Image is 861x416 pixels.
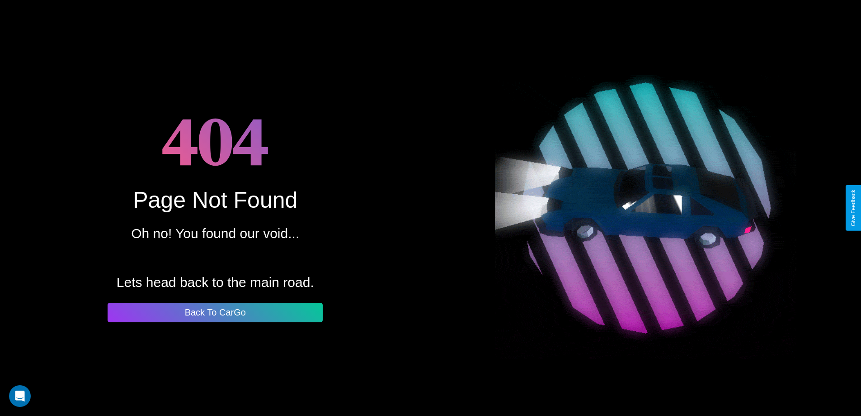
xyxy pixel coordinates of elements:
div: Give Feedback [850,190,856,226]
p: Oh no! You found our void... Lets head back to the main road. [117,221,314,295]
h1: 404 [162,94,269,187]
button: Back To CarGo [108,303,323,322]
div: Page Not Found [133,187,297,213]
div: Open Intercom Messenger [9,385,31,407]
img: spinning car [495,57,796,359]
